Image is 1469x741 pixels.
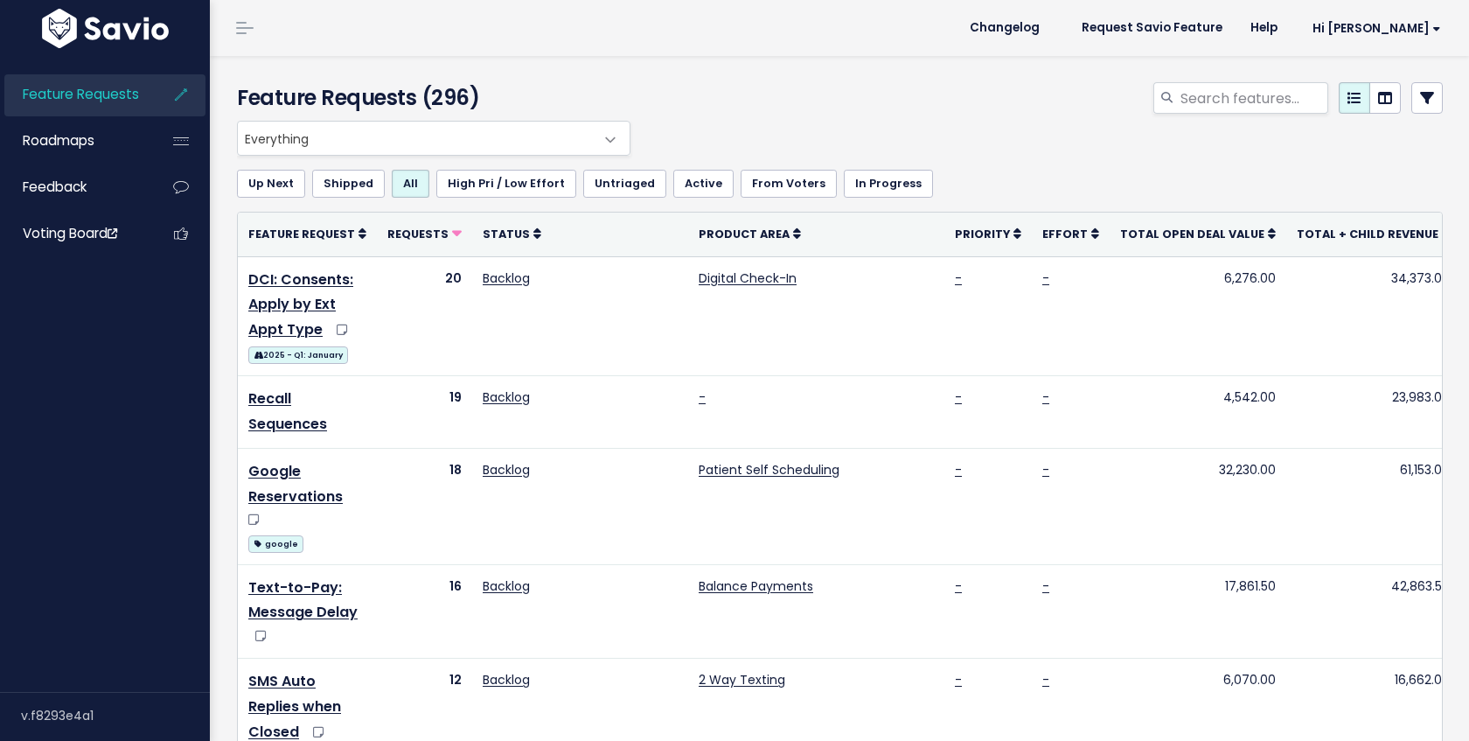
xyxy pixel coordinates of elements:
[1110,448,1286,564] td: 32,230.00
[237,170,1443,198] ul: Filter feature requests
[23,178,87,196] span: Feedback
[699,225,801,242] a: Product Area
[1110,256,1286,376] td: 6,276.00
[436,170,576,198] a: High Pri / Low Effort
[4,121,145,161] a: Roadmaps
[4,213,145,254] a: Voting Board
[1179,82,1328,114] input: Search features...
[23,85,139,103] span: Feature Requests
[955,577,962,595] a: -
[699,671,785,689] a: 2 Way Texting
[23,131,94,150] span: Roadmaps
[238,122,595,155] span: Everything
[392,170,429,198] a: All
[1286,448,1460,564] td: 61,153.00
[248,577,358,623] a: Text-to-Pay: Message Delay
[1286,376,1460,449] td: 23,983.00
[483,671,530,689] a: Backlog
[955,225,1021,242] a: Priority
[1042,225,1099,242] a: Effort
[248,346,348,364] span: 2025 - Q1: January
[377,376,472,449] td: 19
[483,388,530,406] a: Backlog
[1120,227,1264,241] span: Total open deal value
[483,225,541,242] a: Status
[248,225,366,242] a: Feature Request
[1312,22,1441,35] span: Hi [PERSON_NAME]
[1068,15,1236,41] a: Request Savio Feature
[248,343,348,365] a: 2025 - Q1: January
[248,461,343,507] a: Google Reservations
[377,256,472,376] td: 20
[248,532,303,554] a: google
[1110,376,1286,449] td: 4,542.00
[1042,269,1049,287] a: -
[1042,227,1088,241] span: Effort
[483,461,530,479] a: Backlog
[1236,15,1291,41] a: Help
[583,170,666,198] a: Untriaged
[21,693,210,738] div: v.f8293e4a1
[1042,388,1049,406] a: -
[1042,461,1049,479] a: -
[1042,671,1049,689] a: -
[699,388,706,406] a: -
[377,564,472,659] td: 16
[699,461,839,479] a: Patient Self Scheduling
[237,121,630,156] span: Everything
[248,269,353,340] a: DCI: Consents: Apply by Ext Appt Type
[4,167,145,207] a: Feedback
[1120,225,1276,242] a: Total open deal value
[387,225,462,242] a: Requests
[1297,227,1438,241] span: Total + Child Revenue
[1286,564,1460,659] td: 42,863.50
[483,269,530,287] a: Backlog
[4,74,145,115] a: Feature Requests
[1042,577,1049,595] a: -
[1291,15,1455,42] a: Hi [PERSON_NAME]
[248,227,355,241] span: Feature Request
[955,388,962,406] a: -
[741,170,837,198] a: From Voters
[483,227,530,241] span: Status
[1110,564,1286,659] td: 17,861.50
[699,227,790,241] span: Product Area
[23,224,117,242] span: Voting Board
[673,170,734,198] a: Active
[955,461,962,479] a: -
[699,577,813,595] a: Balance Payments
[844,170,933,198] a: In Progress
[248,388,327,434] a: Recall Sequences
[1286,256,1460,376] td: 34,373.00
[237,170,305,198] a: Up Next
[955,227,1010,241] span: Priority
[483,577,530,595] a: Backlog
[312,170,385,198] a: Shipped
[955,269,962,287] a: -
[387,227,449,241] span: Requests
[237,82,622,114] h4: Feature Requests (296)
[248,535,303,553] span: google
[377,448,472,564] td: 18
[970,22,1040,34] span: Changelog
[699,269,797,287] a: Digital Check-In
[38,9,173,48] img: logo-white.9d6f32f41409.svg
[1297,225,1450,242] a: Total + Child Revenue
[955,671,962,689] a: -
